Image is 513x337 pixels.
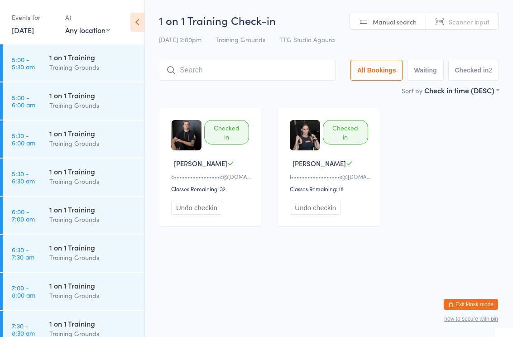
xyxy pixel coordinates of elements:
a: 7:00 -8:00 am1 on 1 TrainingTraining Grounds [3,273,144,310]
img: image1720832138.png [171,120,201,150]
div: Training Grounds [49,290,137,301]
time: 7:00 - 8:00 am [12,284,35,298]
div: 1 on 1 Training [49,128,137,138]
div: Check in time (DESC) [424,85,499,95]
span: TTG Studio Agoura [279,35,335,44]
time: 5:00 - 6:00 am [12,94,35,108]
a: 5:00 -6:00 am1 on 1 TrainingTraining Grounds [3,82,144,120]
span: [PERSON_NAME] [292,159,346,168]
div: Classes Remaining: 18 [290,185,370,193]
div: l••••••••••••••••••s@[DOMAIN_NAME] [290,173,370,180]
a: 5:30 -6:00 am1 on 1 TrainingTraining Grounds [3,120,144,158]
div: Training Grounds [49,100,137,111]
button: All Bookings [350,60,403,81]
button: Checked in2 [448,60,499,81]
div: Checked in [204,120,249,144]
time: 5:30 - 6:00 am [12,132,35,146]
div: Checked in [323,120,368,144]
div: 1 on 1 Training [49,280,137,290]
h2: 1 on 1 Training Check-in [159,13,499,28]
div: At [65,10,110,25]
div: Classes Remaining: 32 [171,185,252,193]
button: Waiting [407,60,443,81]
div: 1 on 1 Training [49,204,137,214]
div: 2 [489,67,492,74]
div: Training Grounds [49,62,137,72]
img: image1720831959.png [290,120,320,150]
div: c•••••••••••••••••c@[DOMAIN_NAME] [171,173,252,180]
span: Training Grounds [216,35,265,44]
button: Undo checkin [171,201,222,215]
time: 7:30 - 8:30 am [12,322,35,337]
time: 5:30 - 6:30 am [12,170,35,184]
a: 6:00 -7:00 am1 on 1 TrainingTraining Grounds [3,197,144,234]
div: 1 on 1 Training [49,166,137,176]
div: 1 on 1 Training [49,90,137,100]
span: Scanner input [449,17,489,26]
button: Exit kiosk mode [444,299,498,310]
a: 5:30 -6:30 am1 on 1 TrainingTraining Grounds [3,159,144,196]
div: Any location [65,25,110,35]
span: Manual search [373,17,417,26]
button: how to secure with pin [444,316,498,322]
label: Sort by [402,86,422,95]
input: Search [159,60,336,81]
div: Training Grounds [49,138,137,149]
time: 5:00 - 5:30 am [12,56,35,70]
a: 5:00 -5:30 am1 on 1 TrainingTraining Grounds [3,44,144,82]
a: 6:30 -7:30 am1 on 1 TrainingTraining Grounds [3,235,144,272]
time: 6:00 - 7:00 am [12,208,35,222]
div: Training Grounds [49,214,137,225]
div: 1 on 1 Training [49,242,137,252]
div: 1 on 1 Training [49,318,137,328]
span: [DATE] 2:00pm [159,35,201,44]
time: 6:30 - 7:30 am [12,246,34,260]
div: 1 on 1 Training [49,52,137,62]
div: Training Grounds [49,176,137,187]
span: [PERSON_NAME] [174,159,227,168]
button: Undo checkin [290,201,341,215]
div: Events for [12,10,56,25]
a: [DATE] [12,25,34,35]
div: Training Grounds [49,252,137,263]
